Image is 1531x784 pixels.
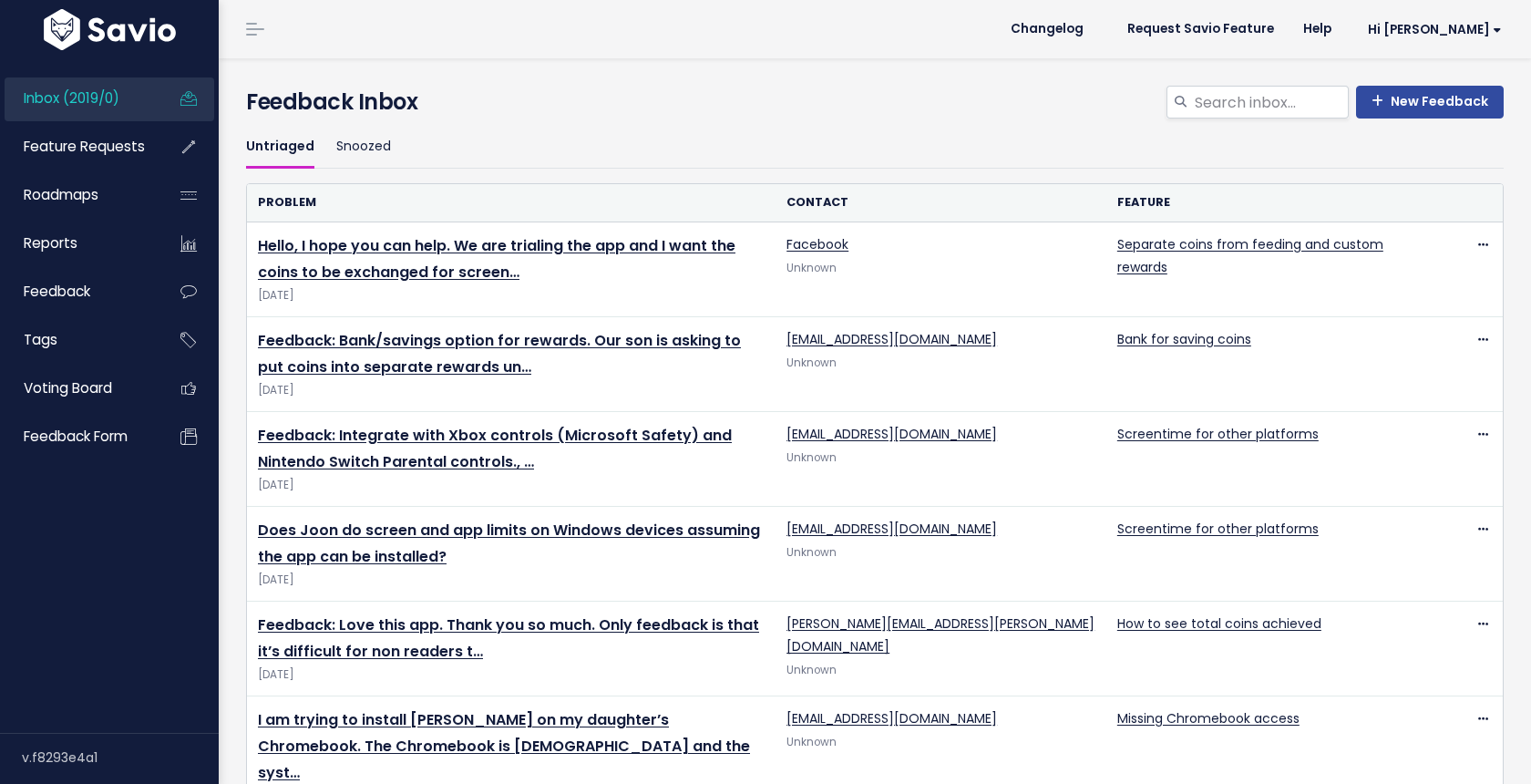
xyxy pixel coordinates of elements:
[5,174,151,216] a: Roadmaps
[1346,15,1516,44] a: Hi [PERSON_NAME]
[22,734,219,781] div: v.f8293e4a1
[258,286,765,305] span: [DATE]
[1289,15,1346,43] a: Help
[786,235,848,253] a: Facebook
[258,476,765,495] span: [DATE]
[1117,709,1300,727] a: Missing Chromebook access
[24,88,119,108] span: Inbox (2019/0)
[5,77,151,119] a: Inbox (2019/0)
[258,235,735,283] a: Hello, I hope you can help. We are trialing the app and I want the coins to be exchanged for screen…
[39,9,180,50] img: logo-white.9d6f32f41409.svg
[5,271,151,313] a: Feedback
[246,86,1504,119] h4: Feedback Inbox
[1117,520,1319,538] a: Screentime for other platforms
[786,614,1094,655] a: [PERSON_NAME][EMAIL_ADDRESS][PERSON_NAME][DOMAIN_NAME]
[786,709,997,727] a: [EMAIL_ADDRESS][DOMAIN_NAME]
[786,261,837,275] span: Unknown
[1113,15,1289,43] a: Request Savio Feature
[24,378,112,397] span: Voting Board
[1193,86,1349,119] input: Search inbox...
[258,614,759,662] a: Feedback: Love this app. Thank you so much. Only feedback is that it’s difficult for non readers t…
[1117,614,1321,633] a: How to see total coins achieved
[786,663,837,677] span: Unknown
[5,367,151,409] a: Voting Board
[786,356,837,370] span: Unknown
[258,520,760,567] a: Does Joon do screen and app limits on Windows devices assuming the app can be installed?
[24,137,145,156] span: Feature Requests
[246,126,1504,169] ul: Filter feature requests
[24,233,77,253] span: Reports
[786,330,997,348] a: [EMAIL_ADDRESS][DOMAIN_NAME]
[786,520,997,538] a: [EMAIL_ADDRESS][DOMAIN_NAME]
[1356,86,1504,119] a: New Feedback
[258,330,741,377] a: Feedback: Bank/savings option for rewards. Our son is asking to put coins into separate rewards un…
[776,184,1106,222] th: Contact
[1368,23,1502,36] span: Hi [PERSON_NAME]
[258,571,765,590] span: [DATE]
[1106,184,1437,222] th: Feature
[258,425,732,472] a: Feedback: Integrate with Xbox controls (Microsoft Safety) and Nintendo Switch Parental controls., …
[5,222,151,264] a: Reports
[246,126,314,169] a: Untriaged
[336,126,391,169] a: Snoozed
[247,184,776,222] th: Problem
[24,330,57,349] span: Tags
[786,735,837,749] span: Unknown
[5,126,151,168] a: Feature Requests
[258,381,765,400] span: [DATE]
[786,545,837,560] span: Unknown
[258,665,765,685] span: [DATE]
[258,709,750,783] a: I am trying to install [PERSON_NAME] on my daughter’s Chromebook. The Chromebook is [DEMOGRAPHIC_...
[786,425,997,443] a: [EMAIL_ADDRESS][DOMAIN_NAME]
[24,427,128,446] span: Feedback form
[5,319,151,361] a: Tags
[786,450,837,465] span: Unknown
[1117,425,1319,443] a: Screentime for other platforms
[1011,23,1084,36] span: Changelog
[5,416,151,458] a: Feedback form
[1117,235,1383,276] a: Separate coins from feeding and custom rewards
[24,185,98,204] span: Roadmaps
[1117,330,1251,348] a: Bank for saving coins
[24,282,90,301] span: Feedback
